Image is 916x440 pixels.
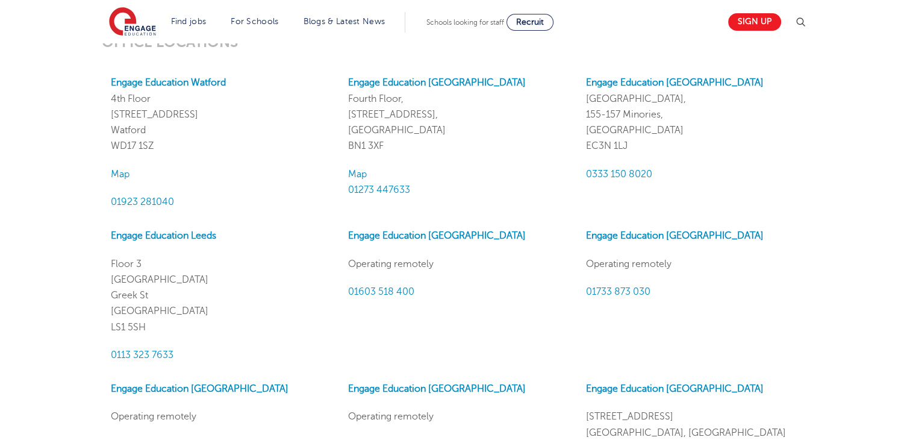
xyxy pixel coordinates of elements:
span: Schools looking for staff [426,18,504,27]
a: 01603 518 400 [348,286,414,297]
p: Operating remotely [111,409,330,424]
a: For Schools [231,17,278,26]
a: Call phone number 0113 323 7633 [111,350,173,360]
p: Fourth Floor, [STREET_ADDRESS], [GEOGRAPHIC_DATA] BN1 3XF [348,75,567,154]
a: Find jobs [171,17,207,26]
span: Recruit [516,17,544,27]
a: Engage Education [GEOGRAPHIC_DATA] [348,230,526,241]
p: Operating remotely [348,256,567,272]
a: Engage Education [GEOGRAPHIC_DATA] [586,383,764,394]
a: 01273 447633 [348,184,410,195]
a: Sign up [728,13,781,31]
a: Map [111,169,129,180]
a: Engage Education [GEOGRAPHIC_DATA] [348,77,526,88]
a: 0333 150 8020 [586,169,652,180]
p: Operating remotely [586,256,805,272]
a: Engage Education [GEOGRAPHIC_DATA] [111,383,288,394]
p: 4th Floor [STREET_ADDRESS] Watford WD17 1SZ [111,75,330,154]
a: Recruit [506,14,553,31]
p: [GEOGRAPHIC_DATA], 155-157 Minories, [GEOGRAPHIC_DATA] EC3N 1LJ [586,75,805,154]
a: Engage Education [GEOGRAPHIC_DATA] [348,383,526,394]
a: Engage Education Leeds [111,230,216,241]
p: Floor 3 [GEOGRAPHIC_DATA] Greek St [GEOGRAPHIC_DATA] LS1 5SH [111,256,330,335]
a: Blogs & Latest News [304,17,385,26]
p: Operating remotely [348,409,567,424]
a: Engage Education [GEOGRAPHIC_DATA] [586,77,764,88]
img: Engage Education [109,7,156,37]
a: Engage Education Watford [111,77,226,88]
a: 01733 873 030 [586,286,650,297]
a: Map [348,169,367,180]
a: 01923 281040 [111,196,174,207]
a: Engage Education [GEOGRAPHIC_DATA] [586,230,764,241]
